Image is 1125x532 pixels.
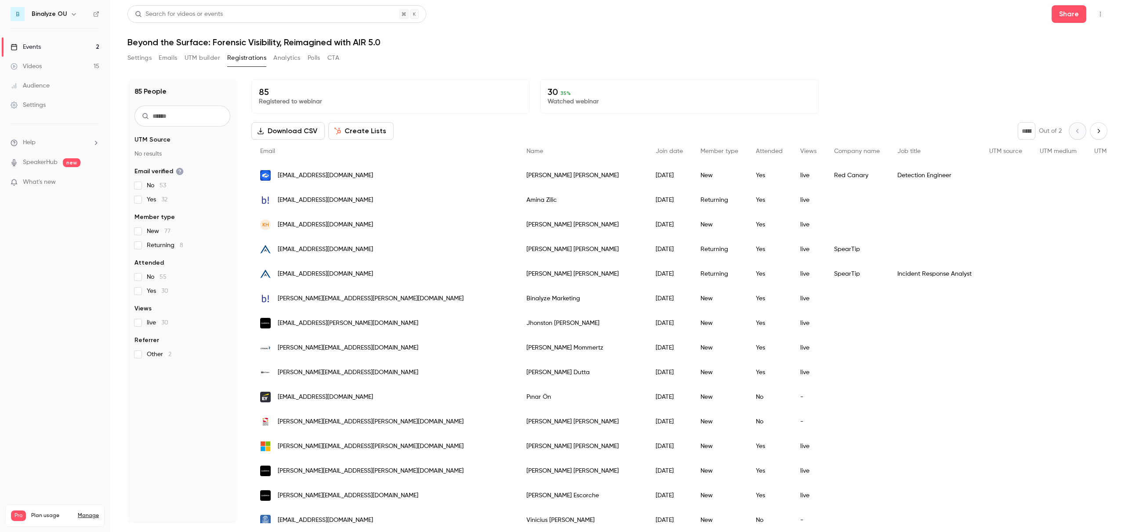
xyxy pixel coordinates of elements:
div: [DATE] [647,311,692,335]
span: UTM source [989,148,1022,154]
div: New [692,335,747,360]
div: [PERSON_NAME] [PERSON_NAME] [518,262,647,286]
img: garmin.com [260,318,271,328]
span: Yes [147,287,168,295]
div: Amina Zilic [518,188,647,212]
a: Manage [78,512,99,519]
a: SpeakerHub [23,158,58,167]
span: [PERSON_NAME][EMAIL_ADDRESS][PERSON_NAME][DOMAIN_NAME] [278,466,464,476]
span: What's new [23,178,56,187]
button: CTA [327,51,339,65]
div: live [791,262,825,286]
div: New [692,434,747,459]
div: Yes [747,262,791,286]
div: Yes [747,459,791,483]
div: Red Canary [825,163,889,188]
div: Yes [747,286,791,311]
div: live [791,188,825,212]
span: Join date [656,148,683,154]
div: [DATE] [647,434,692,459]
span: Email [260,148,275,154]
span: 2 [168,351,171,357]
span: Returning [147,241,183,250]
div: [DATE] [647,262,692,286]
span: 30 [161,288,168,294]
div: New [692,212,747,237]
div: - [791,409,825,434]
img: speartip.com [260,269,271,279]
span: Views [800,148,817,154]
span: Email verified [134,167,184,176]
span: Member type [134,213,175,222]
img: tr.ey.com [260,392,271,402]
button: Analytics [273,51,301,65]
button: Registrations [227,51,266,65]
span: [PERSON_NAME][EMAIL_ADDRESS][DOMAIN_NAME] [278,343,418,353]
div: live [791,434,825,459]
div: Pınar Ön [518,385,647,409]
div: Settings [11,101,46,109]
h1: 85 People [134,86,167,97]
span: Member type [700,148,738,154]
div: Incident Response Analyst [889,262,980,286]
div: - [791,385,825,409]
img: binalyze.com [260,293,271,304]
div: Yes [747,483,791,508]
div: [DATE] [647,163,692,188]
span: Attended [134,259,164,267]
img: speartip.com [260,244,271,255]
div: [DATE] [647,459,692,483]
div: Returning [692,262,747,286]
span: [EMAIL_ADDRESS][DOMAIN_NAME] [278,393,373,402]
div: Yes [747,335,791,360]
div: live [791,335,825,360]
li: help-dropdown-opener [11,138,99,147]
div: Yes [747,212,791,237]
section: facet-groups [134,135,230,359]
div: [DATE] [647,212,692,237]
span: Job title [897,148,921,154]
h1: Beyond the Surface: Forensic Visibility, Reimagined with AIR 5.0 [127,37,1107,47]
div: [DATE] [647,286,692,311]
p: Watched webinar [548,97,811,106]
div: live [791,360,825,385]
div: [DATE] [647,335,692,360]
div: New [692,459,747,483]
span: [EMAIL_ADDRESS][DOMAIN_NAME] [278,270,373,279]
span: [PERSON_NAME][EMAIL_ADDRESS][PERSON_NAME][DOMAIN_NAME] [278,294,464,303]
button: UTM builder [185,51,220,65]
div: No [747,385,791,409]
img: binalyze.com [260,195,271,205]
button: Share [1052,5,1086,23]
p: Out of 2 [1039,127,1062,135]
div: Binalyze Marketing [518,286,647,311]
p: 85 [259,87,522,97]
img: mytasker.com [260,367,271,378]
p: 30 [548,87,811,97]
div: Yes [747,188,791,212]
div: [PERSON_NAME] Dutta [518,360,647,385]
div: live [791,286,825,311]
img: soprasteria.com [260,416,271,427]
span: 30 [161,320,168,326]
span: [EMAIL_ADDRESS][DOMAIN_NAME] [278,516,373,525]
div: [DATE] [647,360,692,385]
span: Other [147,350,171,359]
div: Yes [747,360,791,385]
img: outlook.com [260,441,271,452]
div: [DATE] [647,409,692,434]
div: [DATE] [647,237,692,262]
span: [PERSON_NAME][EMAIL_ADDRESS][DOMAIN_NAME] [278,491,418,500]
button: Emails [159,51,177,65]
div: [PERSON_NAME] [PERSON_NAME] [518,212,647,237]
span: UTM medium [1040,148,1077,154]
img: zscaler.com [260,170,271,181]
span: Pro [11,510,26,521]
span: No [147,273,167,281]
span: KH [262,221,269,229]
div: [PERSON_NAME] [PERSON_NAME] [518,237,647,262]
img: garmin.com [260,466,271,476]
div: Yes [747,434,791,459]
div: [PERSON_NAME] Mommertz [518,335,647,360]
div: Detection Engineer [889,163,980,188]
